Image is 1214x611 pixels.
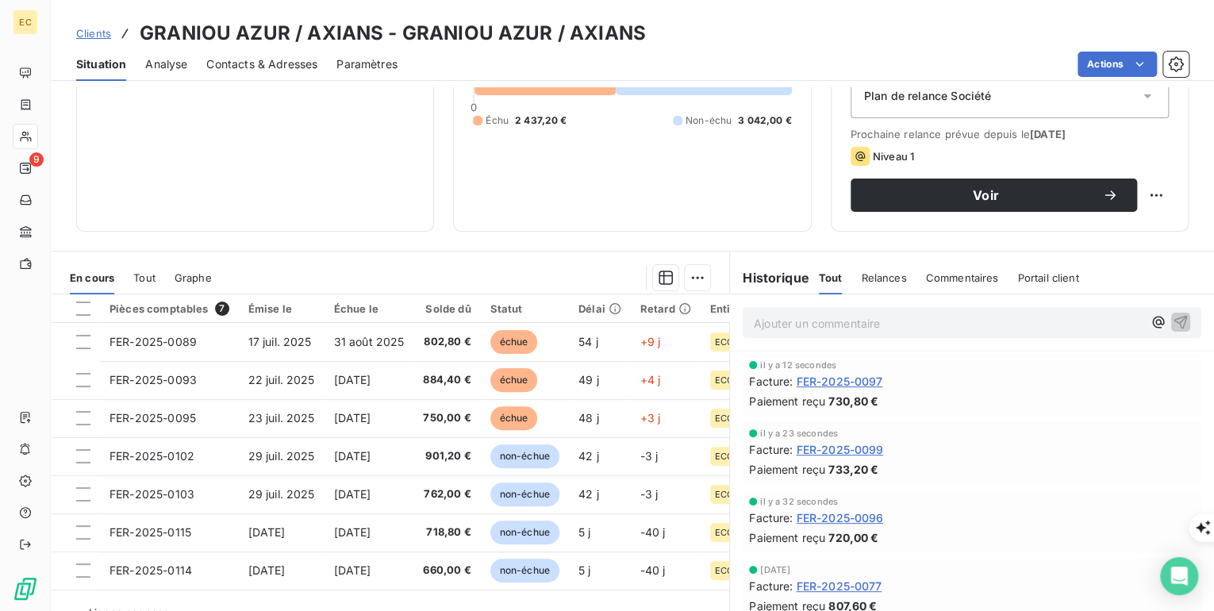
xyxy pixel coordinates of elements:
div: Pièces comptables [109,302,229,316]
span: 2 437,20 € [515,113,567,128]
span: -3 j [640,449,659,463]
span: FER-2025-0096 [796,509,883,526]
span: Paramètres [336,56,398,72]
span: Paiement reçu [749,461,825,478]
div: Entité de facturation [710,302,817,315]
span: Niveau 1 [873,150,914,163]
span: 762,00 € [423,486,471,502]
span: 23 juil. 2025 [248,411,315,425]
span: ECORES RESEAU [715,375,785,385]
span: 733,20 € [828,461,878,478]
span: [DATE] [334,373,371,386]
span: +3 j [640,411,661,425]
span: 9 [29,152,44,167]
div: Open Intercom Messenger [1160,557,1198,595]
span: Facture : [749,509,793,526]
span: Plan de relance Société [864,88,991,104]
span: 718,80 € [423,525,471,540]
span: [DATE] [334,411,371,425]
span: 42 j [578,487,599,501]
span: Voir [870,189,1102,202]
span: 31 août 2025 [334,335,405,348]
span: [DATE] [334,487,371,501]
span: 7 [215,302,229,316]
span: non-échue [490,521,559,544]
span: non-échue [490,482,559,506]
span: FER-2025-0097 [796,373,882,390]
span: -40 j [640,563,666,577]
span: 660,00 € [423,563,471,578]
span: Paiement reçu [749,393,825,409]
span: Paiement reçu [749,529,825,546]
span: FER-2025-0077 [796,578,882,594]
span: FER-2025-0093 [109,373,197,386]
span: 48 j [578,411,599,425]
span: Facture : [749,578,793,594]
div: Délai [578,302,621,315]
span: Prochaine relance prévue depuis le [851,128,1169,140]
h3: GRANIOU AZUR / AXIANS - GRANIOU AZUR / AXIANS [140,19,646,48]
span: Clients [76,27,111,40]
span: Contacts & Adresses [206,56,317,72]
span: Facture : [749,441,793,458]
span: -40 j [640,525,666,539]
span: En cours [70,271,114,284]
span: +9 j [640,335,661,348]
span: 720,00 € [828,529,878,546]
span: Non-échu [686,113,732,128]
span: FER-2025-0089 [109,335,197,348]
span: [DATE] [248,563,286,577]
span: [DATE] [1030,128,1066,140]
button: Voir [851,179,1137,212]
span: ECORES RESEAU [715,413,785,423]
span: +4 j [640,373,661,386]
span: 17 juil. 2025 [248,335,312,348]
span: ECORES RESEAU [715,452,785,461]
span: FER-2025-0115 [109,525,191,539]
span: il y a 32 secondes [760,497,838,506]
span: FER-2025-0102 [109,449,194,463]
span: FER-2025-0099 [796,441,883,458]
span: Relances [861,271,906,284]
span: [DATE] [334,563,371,577]
span: Analyse [145,56,187,72]
span: FER-2025-0114 [109,563,192,577]
span: Tout [133,271,156,284]
span: échue [490,330,538,354]
span: [DATE] [334,449,371,463]
div: Émise le [248,302,315,315]
span: Portail client [1017,271,1078,284]
div: Échue le [334,302,405,315]
span: échue [490,406,538,430]
span: 750,00 € [423,410,471,426]
span: 3 042,00 € [738,113,792,128]
div: Statut [490,302,559,315]
span: -3 j [640,487,659,501]
span: 22 juil. 2025 [248,373,315,386]
span: 884,40 € [423,372,471,388]
span: il y a 12 secondes [760,360,836,370]
span: Commentaires [925,271,998,284]
img: Logo LeanPay [13,576,38,601]
a: Clients [76,25,111,41]
span: ECORES RESEAU [715,337,785,347]
h6: Historique [730,268,809,287]
span: 5 j [578,525,590,539]
span: ECORES RESEAU [715,566,785,575]
span: 802,80 € [423,334,471,350]
span: FER-2025-0095 [109,411,196,425]
span: Tout [819,271,843,284]
span: échue [490,368,538,392]
span: 0 [471,101,477,113]
span: 901,20 € [423,448,471,464]
span: Graphe [175,271,212,284]
span: 5 j [578,563,590,577]
span: il y a 23 secondes [760,428,838,438]
div: EC [13,10,38,35]
span: 29 juil. 2025 [248,487,315,501]
span: 730,80 € [828,393,878,409]
span: Facture : [749,373,793,390]
span: [DATE] [760,565,790,574]
span: ECORES RESEAU [715,490,785,499]
span: 29 juil. 2025 [248,449,315,463]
